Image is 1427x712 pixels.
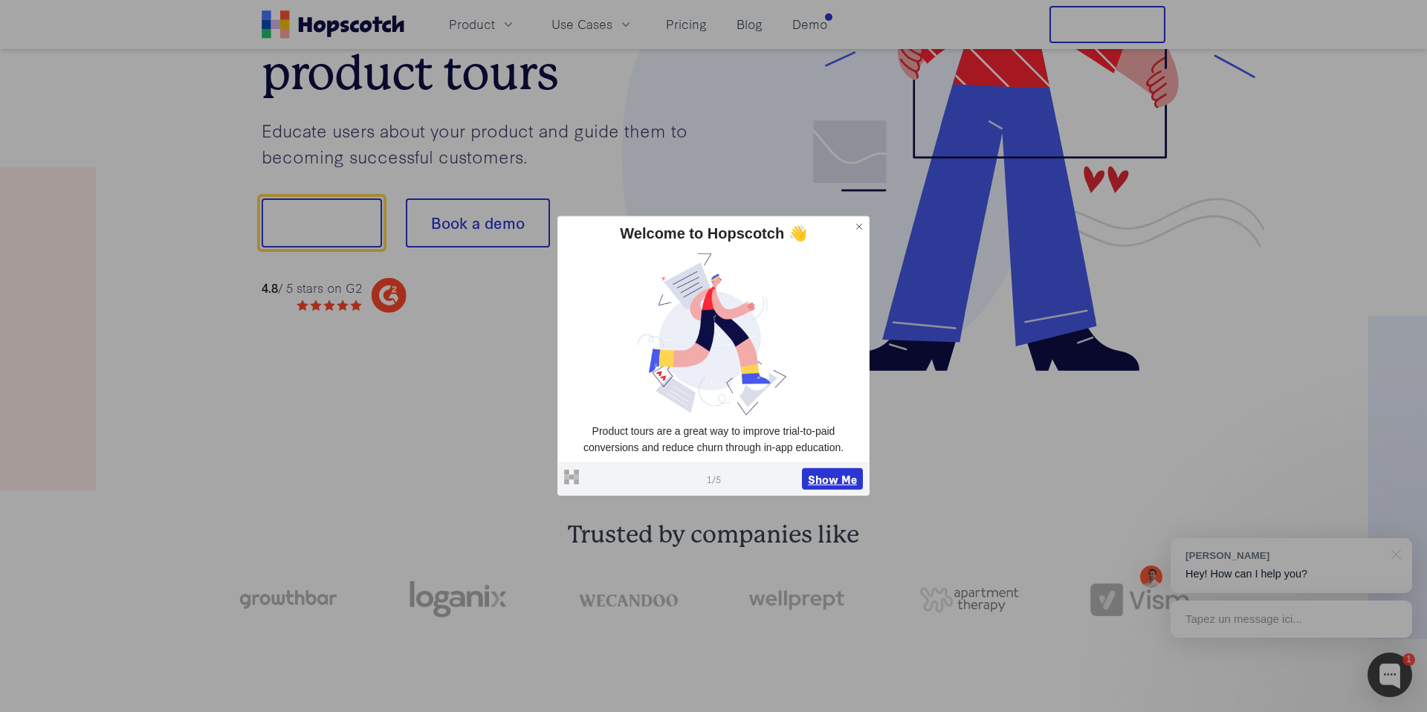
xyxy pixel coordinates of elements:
span: Use Cases [551,15,612,33]
img: png-apartment-therapy-house-studio-apartment-home [919,587,1018,612]
div: [PERSON_NAME] [1185,548,1382,563]
h2: Trusted by companies like [166,520,1261,550]
button: Free Trial [1049,6,1165,43]
strong: 4.8 [262,279,278,296]
button: Use Cases [543,12,642,36]
span: 1 / 5 [707,472,721,485]
img: loganix-logo [408,574,507,626]
a: Home [262,10,404,39]
span: Product [449,15,495,33]
img: vism logo [1090,583,1189,616]
button: Product [440,12,525,36]
div: 1 [1402,653,1415,666]
img: wecandoo-logo [579,592,678,606]
div: Welcome to Hopscotch 👋 [564,223,863,244]
p: Educate users about your product and guide them to becoming successful customers. [262,117,713,169]
img: growthbar-logo [238,590,337,609]
img: Mark Spera [1140,566,1162,588]
p: Product tours are a great way to improve trial-to-paid conversions and reduce churn through in-ap... [564,424,863,456]
div: / 5 stars on G2 [262,279,362,297]
p: Hey! How can I help you? [1185,566,1397,582]
button: Show Me [802,467,863,490]
a: Pricing [660,12,713,36]
div: Tapez un message ici... [1171,601,1412,638]
button: Show me! [262,198,382,247]
a: Blog [731,12,768,36]
img: dtvkmnrd7ysugpuhd2bz.jpg [564,250,863,418]
img: wellprept logo [749,586,848,613]
button: Book a demo [406,198,550,247]
a: Demo [786,12,833,36]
